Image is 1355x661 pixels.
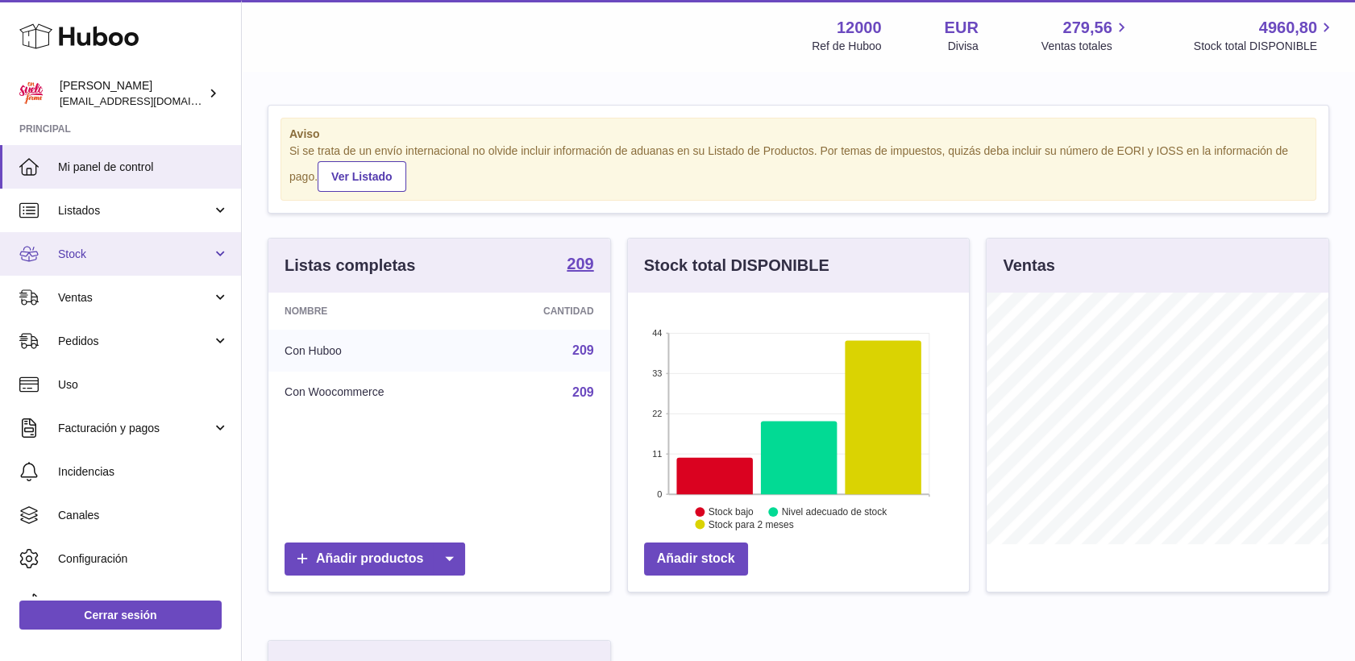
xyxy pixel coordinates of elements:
h3: Listas completas [285,255,415,276]
div: [PERSON_NAME] [60,78,205,109]
text: Stock bajo [709,506,754,518]
a: 209 [572,343,594,357]
text: 0 [657,489,662,499]
strong: EUR [945,17,979,39]
span: Canales [58,508,229,523]
div: Ref de Huboo [812,39,881,54]
a: Añadir stock [644,543,748,576]
a: Añadir productos [285,543,465,576]
a: 279,56 Ventas totales [1041,17,1131,54]
a: 209 [572,385,594,399]
th: Cantidad [478,293,609,330]
text: 11 [652,449,662,459]
text: 33 [652,368,662,378]
text: 22 [652,409,662,418]
span: 279,56 [1063,17,1112,39]
text: Nivel adecuado de stock [782,506,888,518]
span: 4960,80 [1259,17,1317,39]
span: Ventas [58,290,212,306]
img: mar@ensuelofirme.com [19,81,44,106]
text: 44 [652,328,662,338]
span: Ventas totales [1041,39,1131,54]
span: Mi panel de control [58,160,229,175]
div: Divisa [948,39,979,54]
span: Stock total DISPONIBLE [1194,39,1336,54]
a: 4960,80 Stock total DISPONIBLE [1194,17,1336,54]
span: [EMAIL_ADDRESS][DOMAIN_NAME] [60,94,237,107]
a: Cerrar sesión [19,601,222,630]
strong: Aviso [289,127,1307,142]
td: Con Woocommerce [268,372,478,414]
th: Nombre [268,293,478,330]
td: Con Huboo [268,330,478,372]
span: Pedidos [58,334,212,349]
h3: Ventas [1003,255,1054,276]
a: Ver Listado [318,161,405,192]
div: Si se trata de un envío internacional no olvide incluir información de aduanas en su Listado de P... [289,143,1307,192]
span: Stock [58,247,212,262]
span: Incidencias [58,464,229,480]
span: Uso [58,377,229,393]
strong: 12000 [837,17,882,39]
h3: Stock total DISPONIBLE [644,255,829,276]
a: 209 [567,256,593,275]
span: Devoluciones [58,595,229,610]
text: Stock para 2 meses [709,519,794,530]
span: Listados [58,203,212,218]
span: Facturación y pagos [58,421,212,436]
strong: 209 [567,256,593,272]
span: Configuración [58,551,229,567]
